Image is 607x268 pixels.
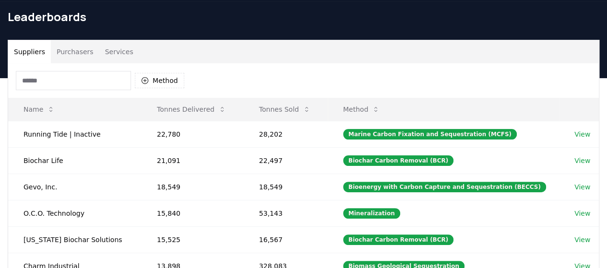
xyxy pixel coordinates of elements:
[142,174,244,200] td: 18,549
[135,73,184,88] button: Method
[574,156,590,165] a: View
[99,40,139,63] button: Services
[142,200,244,226] td: 15,840
[51,40,99,63] button: Purchasers
[149,100,234,119] button: Tonnes Delivered
[343,129,517,140] div: Marine Carbon Fixation and Sequestration (MCFS)
[8,121,142,147] td: Running Tide | Inactive
[574,209,590,218] a: View
[8,200,142,226] td: O.C.O. Technology
[244,174,328,200] td: 18,549
[343,234,453,245] div: Biochar Carbon Removal (BCR)
[244,147,328,174] td: 22,497
[142,147,244,174] td: 21,091
[244,121,328,147] td: 28,202
[343,182,546,192] div: Bioenergy with Carbon Capture and Sequestration (BECCS)
[142,121,244,147] td: 22,780
[343,208,400,219] div: Mineralization
[8,174,142,200] td: Gevo, Inc.
[8,147,142,174] td: Biochar Life
[251,100,318,119] button: Tonnes Sold
[16,100,62,119] button: Name
[8,9,599,24] h1: Leaderboards
[574,235,590,245] a: View
[335,100,388,119] button: Method
[574,182,590,192] a: View
[244,200,328,226] td: 53,143
[343,155,453,166] div: Biochar Carbon Removal (BCR)
[244,226,328,253] td: 16,567
[8,40,51,63] button: Suppliers
[574,129,590,139] a: View
[142,226,244,253] td: 15,525
[8,226,142,253] td: [US_STATE] Biochar Solutions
